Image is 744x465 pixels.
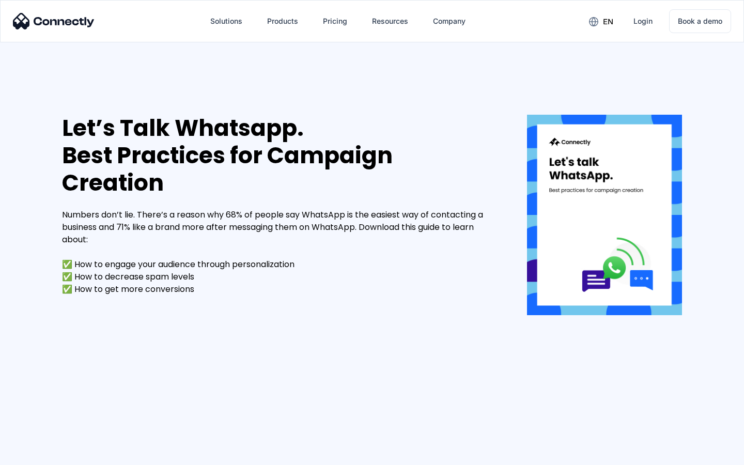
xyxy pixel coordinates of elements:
div: Resources [372,14,408,28]
div: Products [267,14,298,28]
aside: Language selected: English [10,447,62,461]
a: Pricing [315,9,355,34]
ul: Language list [21,447,62,461]
div: Numbers don’t lie. There’s a reason why 68% of people say WhatsApp is the easiest way of contacti... [62,209,496,296]
a: Book a demo [669,9,731,33]
div: Solutions [210,14,242,28]
div: Pricing [323,14,347,28]
div: Let’s Talk Whatsapp. Best Practices for Campaign Creation [62,115,496,196]
div: en [603,14,613,29]
a: Login [625,9,661,34]
div: Login [633,14,653,28]
img: Connectly Logo [13,13,95,29]
div: Company [433,14,466,28]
